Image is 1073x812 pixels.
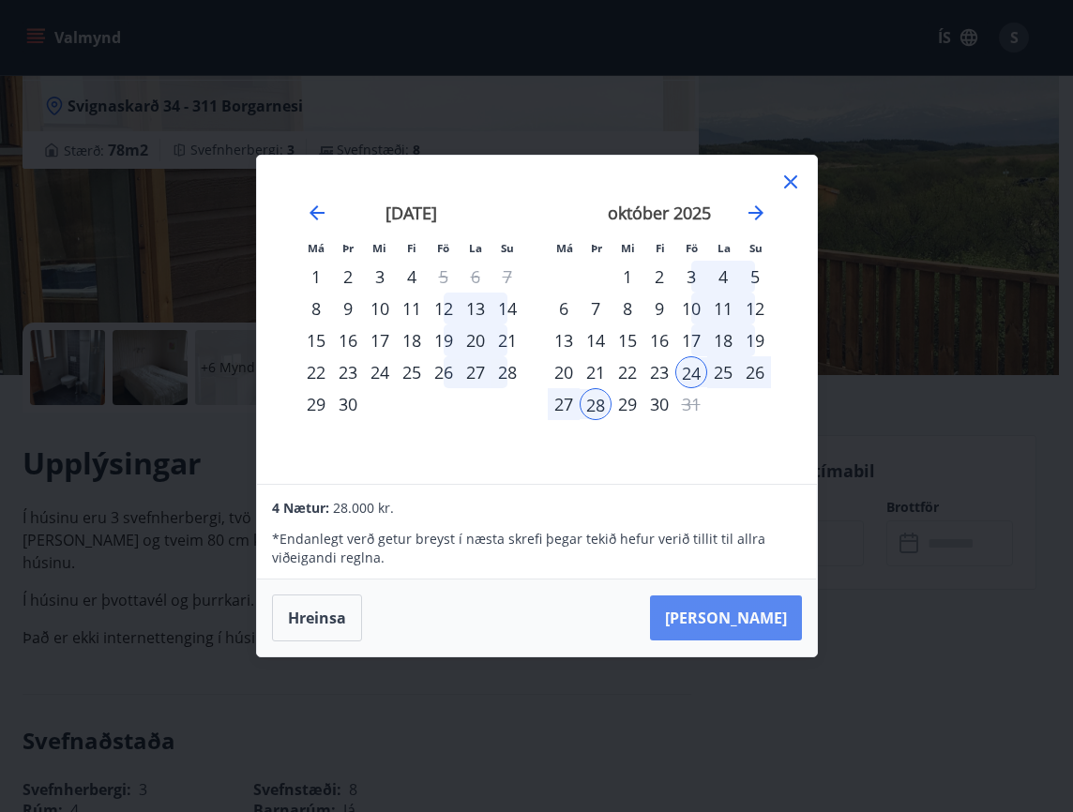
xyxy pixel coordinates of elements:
[612,388,643,420] div: 29
[460,261,491,293] td: Not available. laugardagur, 6. september 2025
[580,324,612,356] div: 14
[491,356,523,388] td: Choose sunnudagur, 28. september 2025 as your check-in date. It’s available.
[332,293,364,324] td: Choose þriðjudagur, 9. september 2025 as your check-in date. It’s available.
[621,241,635,255] small: Mi
[739,324,771,356] div: 19
[548,356,580,388] div: 20
[300,388,332,420] div: 29
[707,261,739,293] td: Choose laugardagur, 4. október 2025 as your check-in date. It’s available.
[675,324,707,356] div: 17
[675,388,707,420] div: Aðeins útritun í boði
[612,324,643,356] div: 15
[460,293,491,324] td: Choose laugardagur, 13. september 2025 as your check-in date. It’s available.
[306,202,328,224] div: Move backward to switch to the previous month.
[407,241,416,255] small: Fi
[608,202,711,224] strong: október 2025
[460,324,491,356] div: 20
[396,261,428,293] td: Choose fimmtudagur, 4. september 2025 as your check-in date. It’s available.
[675,324,707,356] td: Choose föstudagur, 17. október 2025 as your check-in date. It’s available.
[396,324,428,356] div: 18
[548,324,580,356] div: 13
[656,241,665,255] small: Fi
[548,388,580,420] div: 27
[643,261,675,293] td: Choose fimmtudagur, 2. október 2025 as your check-in date. It’s available.
[396,261,428,293] div: 4
[612,261,643,293] td: Choose miðvikudagur, 1. október 2025 as your check-in date. It’s available.
[396,356,428,388] div: 25
[612,324,643,356] td: Choose miðvikudagur, 15. október 2025 as your check-in date. It’s available.
[300,324,332,356] td: Choose mánudagur, 15. september 2025 as your check-in date. It’s available.
[396,356,428,388] td: Choose fimmtudagur, 25. september 2025 as your check-in date. It’s available.
[491,261,523,293] td: Not available. sunnudagur, 7. september 2025
[428,356,460,388] td: Choose föstudagur, 26. september 2025 as your check-in date. It’s available.
[745,202,767,224] div: Move forward to switch to the next month.
[300,261,332,293] td: Choose mánudagur, 1. september 2025 as your check-in date. It’s available.
[300,388,332,420] td: Choose mánudagur, 29. september 2025 as your check-in date. It’s available.
[364,356,396,388] div: 24
[396,293,428,324] td: Choose fimmtudagur, 11. september 2025 as your check-in date. It’s available.
[739,293,771,324] td: Choose sunnudagur, 12. október 2025 as your check-in date. It’s available.
[364,324,396,356] div: 17
[460,356,491,388] td: Choose laugardagur, 27. september 2025 as your check-in date. It’s available.
[428,324,460,356] td: Choose föstudagur, 19. september 2025 as your check-in date. It’s available.
[675,261,707,293] div: 3
[580,324,612,356] td: Choose þriðjudagur, 14. október 2025 as your check-in date. It’s available.
[548,293,580,324] td: Choose mánudagur, 6. október 2025 as your check-in date. It’s available.
[643,293,675,324] td: Choose fimmtudagur, 9. október 2025 as your check-in date. It’s available.
[643,388,675,420] div: 30
[675,356,707,388] td: Selected as start date. föstudagur, 24. október 2025
[739,261,771,293] td: Choose sunnudagur, 5. október 2025 as your check-in date. It’s available.
[491,324,523,356] td: Choose sunnudagur, 21. september 2025 as your check-in date. It’s available.
[580,293,612,324] div: 7
[675,293,707,324] div: 10
[491,293,523,324] td: Choose sunnudagur, 14. september 2025 as your check-in date. It’s available.
[650,595,802,640] button: [PERSON_NAME]
[428,293,460,324] td: Choose föstudagur, 12. september 2025 as your check-in date. It’s available.
[643,293,675,324] div: 9
[332,324,364,356] div: 16
[272,530,801,567] p: * Endanlegt verð getur breyst í næsta skrefi þegar tekið hefur verið tillit til allra viðeigandi ...
[643,388,675,420] td: Choose fimmtudagur, 30. október 2025 as your check-in date. It’s available.
[332,293,364,324] div: 9
[612,388,643,420] td: Choose miðvikudagur, 29. október 2025 as your check-in date. It’s available.
[300,356,332,388] td: Choose mánudagur, 22. september 2025 as your check-in date. It’s available.
[428,356,460,388] div: 26
[643,356,675,388] div: 23
[612,293,643,324] td: Choose miðvikudagur, 8. október 2025 as your check-in date. It’s available.
[548,388,580,420] td: Selected. mánudagur, 27. október 2025
[300,324,332,356] div: 15
[364,324,396,356] td: Choose miðvikudagur, 17. september 2025 as your check-in date. It’s available.
[612,261,643,293] div: 1
[580,356,612,388] td: Choose þriðjudagur, 21. október 2025 as your check-in date. It’s available.
[491,293,523,324] div: 14
[580,293,612,324] td: Choose þriðjudagur, 7. október 2025 as your check-in date. It’s available.
[556,241,573,255] small: Má
[332,261,364,293] div: 2
[707,324,739,356] td: Choose laugardagur, 18. október 2025 as your check-in date. It’s available.
[396,324,428,356] td: Choose fimmtudagur, 18. september 2025 as your check-in date. It’s available.
[612,293,643,324] div: 8
[300,356,332,388] div: 22
[643,324,675,356] div: 16
[580,388,612,420] div: 28
[707,293,739,324] td: Choose laugardagur, 11. október 2025 as your check-in date. It’s available.
[364,261,396,293] div: 3
[428,324,460,356] div: 19
[272,499,329,517] span: 4 Nætur:
[428,261,460,293] td: Choose föstudagur, 5. september 2025 as your check-in date. It’s available.
[491,324,523,356] div: 21
[718,241,731,255] small: La
[332,356,364,388] td: Choose þriðjudagur, 23. september 2025 as your check-in date. It’s available.
[460,293,491,324] div: 13
[372,241,386,255] small: Mi
[643,261,675,293] div: 2
[707,356,739,388] div: 25
[385,202,437,224] strong: [DATE]
[548,356,580,388] td: Choose mánudagur, 20. október 2025 as your check-in date. It’s available.
[739,356,771,388] td: Selected. sunnudagur, 26. október 2025
[396,293,428,324] div: 11
[300,293,332,324] td: Choose mánudagur, 8. september 2025 as your check-in date. It’s available.
[675,356,707,388] div: 24
[739,293,771,324] div: 12
[707,261,739,293] div: 4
